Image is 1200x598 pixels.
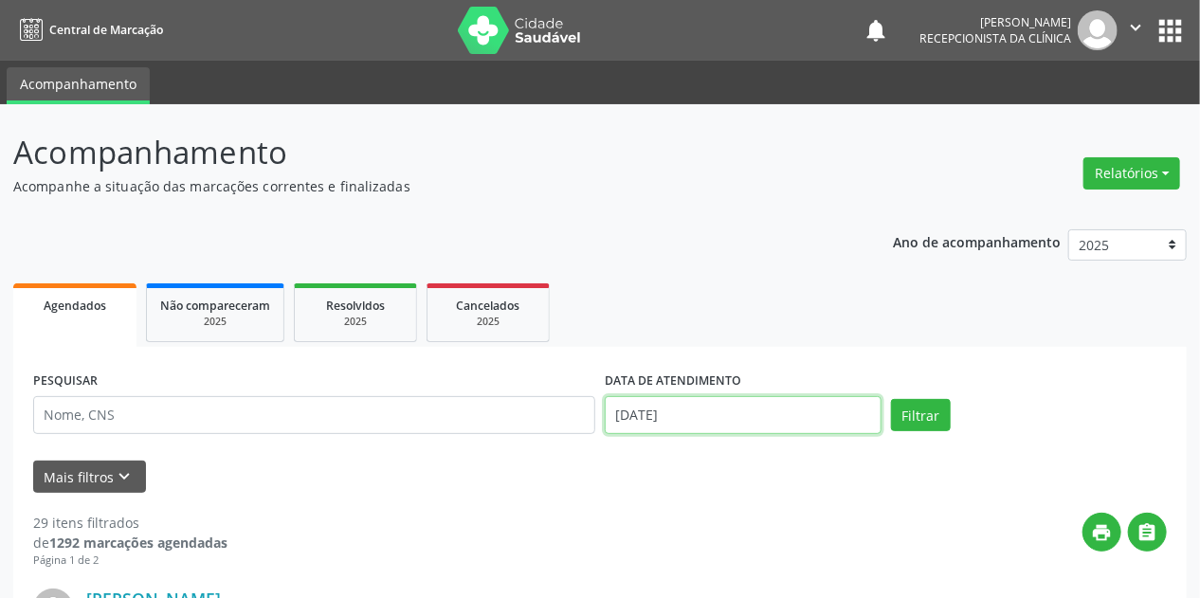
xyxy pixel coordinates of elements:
[49,22,163,38] span: Central de Marcação
[33,461,146,494] button: Mais filtroskeyboard_arrow_down
[49,534,227,552] strong: 1292 marcações agendadas
[1078,10,1118,50] img: img
[605,396,882,434] input: Selecione um intervalo
[326,298,385,314] span: Resolvidos
[1082,513,1121,552] button: print
[1128,513,1167,552] button: 
[1125,17,1146,38] i: 
[160,315,270,329] div: 2025
[33,367,98,396] label: PESQUISAR
[33,533,227,553] div: de
[919,30,1071,46] span: Recepcionista da clínica
[891,399,951,431] button: Filtrar
[1083,157,1180,190] button: Relatórios
[115,466,136,487] i: keyboard_arrow_down
[919,14,1071,30] div: [PERSON_NAME]
[1092,522,1113,543] i: print
[894,229,1062,253] p: Ano de acompanhamento
[605,367,741,396] label: DATA DE ATENDIMENTO
[44,298,106,314] span: Agendados
[13,129,835,176] p: Acompanhamento
[863,17,889,44] button: notifications
[441,315,536,329] div: 2025
[1154,14,1187,47] button: apps
[308,315,403,329] div: 2025
[13,14,163,45] a: Central de Marcação
[457,298,520,314] span: Cancelados
[33,553,227,569] div: Página 1 de 2
[1137,522,1158,543] i: 
[1118,10,1154,50] button: 
[33,396,595,434] input: Nome, CNS
[33,513,227,533] div: 29 itens filtrados
[160,298,270,314] span: Não compareceram
[13,176,835,196] p: Acompanhe a situação das marcações correntes e finalizadas
[7,67,150,104] a: Acompanhamento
